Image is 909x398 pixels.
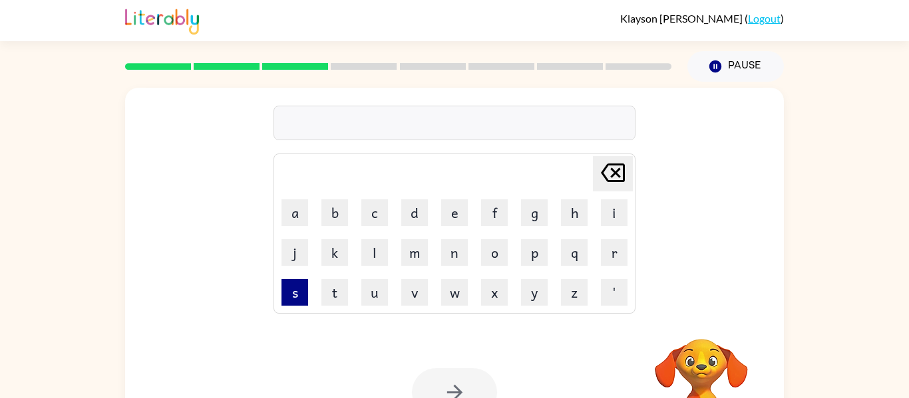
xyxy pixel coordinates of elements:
[441,199,468,226] button: e
[361,239,388,266] button: l
[561,199,588,226] button: h
[481,239,508,266] button: o
[361,199,388,226] button: c
[281,279,308,306] button: s
[401,279,428,306] button: v
[321,199,348,226] button: b
[401,239,428,266] button: m
[321,279,348,306] button: t
[281,199,308,226] button: a
[601,239,628,266] button: r
[441,279,468,306] button: w
[481,279,508,306] button: x
[521,239,548,266] button: p
[601,199,628,226] button: i
[441,239,468,266] button: n
[601,279,628,306] button: '
[687,51,784,82] button: Pause
[361,279,388,306] button: u
[521,199,548,226] button: g
[401,199,428,226] button: d
[125,5,199,35] img: Literably
[521,279,548,306] button: y
[561,279,588,306] button: z
[561,239,588,266] button: q
[321,239,348,266] button: k
[620,12,784,25] div: ( )
[281,239,308,266] button: j
[481,199,508,226] button: f
[748,12,781,25] a: Logout
[620,12,745,25] span: Klayson [PERSON_NAME]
